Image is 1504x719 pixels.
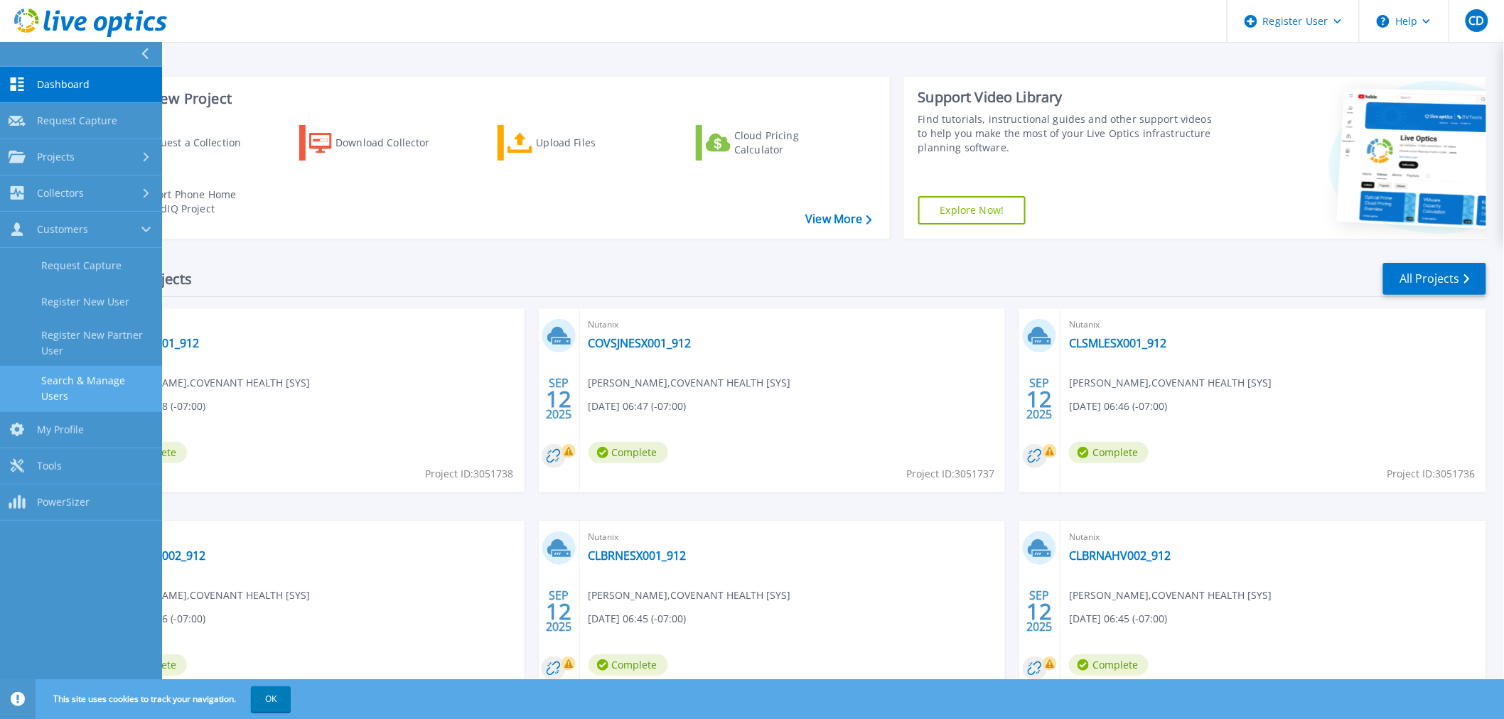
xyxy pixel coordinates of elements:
div: Download Collector [335,129,449,157]
a: COVSJNESX001_912 [589,336,692,350]
span: This site uses cookies to track your navigation. [39,686,291,712]
a: CLSMLESX001_912 [1069,336,1166,350]
a: Upload Files [498,125,656,161]
a: Request a Collection [101,125,259,161]
span: [PERSON_NAME] , COVENANT HEALTH [SYS] [589,375,791,391]
div: SEP 2025 [1026,585,1053,637]
span: Dashboard [37,78,90,91]
span: PowerSizer [37,496,90,509]
span: 12 [1027,393,1053,405]
span: Project ID: 3051737 [906,466,994,482]
span: [PERSON_NAME] , COVENANT HEALTH [SYS] [107,375,310,391]
div: Support Video Library [918,88,1217,107]
span: Request Capture [37,114,117,127]
span: [DATE] 06:45 (-07:00) [589,611,687,627]
div: SEP 2025 [545,585,572,637]
div: Upload Files [537,129,650,157]
a: CLBRNESX001_912 [589,548,687,563]
span: Nutanix [589,317,997,333]
span: Nutanix [1069,317,1478,333]
div: Cloud Pricing Calculator [734,129,848,157]
a: Cloud Pricing Calculator [696,125,854,161]
a: All Projects [1383,263,1486,295]
span: [DATE] 06:45 (-07:00) [1069,611,1167,627]
span: Collectors [37,187,84,200]
div: SEP 2025 [545,373,572,425]
span: [PERSON_NAME] , COVENANT HEALTH [SYS] [589,588,791,603]
a: Download Collector [299,125,458,161]
button: OK [251,686,291,712]
span: Tools [37,460,62,472]
span: Nutanix [107,529,516,545]
span: Complete [1069,442,1149,463]
span: 12 [546,605,571,617]
span: 12 [546,393,571,405]
span: [DATE] 06:47 (-07:00) [589,399,687,414]
span: Complete [589,442,668,463]
div: SEP 2025 [1026,373,1053,425]
span: [PERSON_NAME] , COVENANT HEALTH [SYS] [1069,375,1272,391]
span: Customers [37,223,88,236]
a: CLBRNAHV002_912 [1069,548,1171,563]
span: 12 [1027,605,1053,617]
span: Project ID: 3051738 [426,466,514,482]
span: Nutanix [1069,529,1478,545]
h3: Start a New Project [101,91,871,107]
span: [PERSON_NAME] , COVENANT HEALTH [SYS] [107,588,310,603]
span: Nutanix [107,317,516,333]
span: [PERSON_NAME] , COVENANT HEALTH [SYS] [1069,588,1272,603]
span: Projects [37,151,75,163]
a: Explore Now! [918,196,1026,225]
span: [DATE] 06:46 (-07:00) [1069,399,1167,414]
div: Request a Collection [141,129,255,157]
a: View More [805,212,871,226]
span: Nutanix [589,529,997,545]
span: My Profile [37,423,84,436]
div: Find tutorials, instructional guides and other support videos to help you make the most of your L... [918,112,1217,155]
div: Import Phone Home CloudIQ Project [139,188,250,216]
span: Project ID: 3051736 [1387,466,1476,482]
span: Complete [589,654,668,676]
span: CD [1468,15,1484,26]
span: Complete [1069,654,1149,676]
